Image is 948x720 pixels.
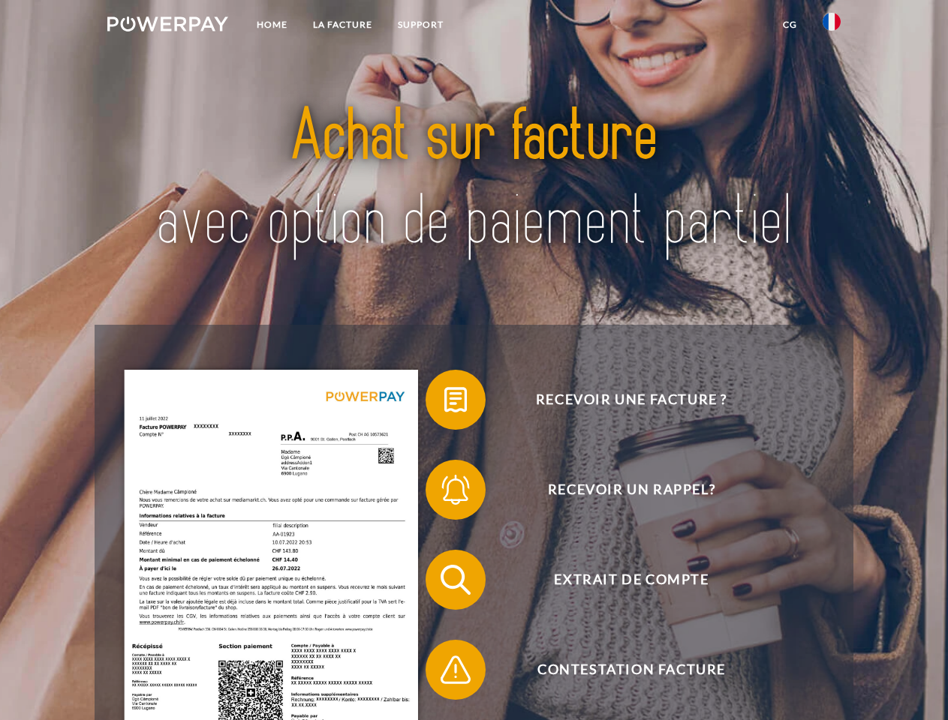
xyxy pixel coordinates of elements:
[437,561,474,598] img: qb_search.svg
[437,381,474,418] img: qb_bill.svg
[426,550,816,610] button: Extrait de compte
[107,16,228,31] img: logo-powerpay-white.svg
[244,11,300,38] a: Home
[823,13,841,31] img: fr
[447,370,815,430] span: Recevoir une facture ?
[426,370,816,430] button: Recevoir une facture ?
[437,471,474,508] img: qb_bell.svg
[426,460,816,520] button: Recevoir un rappel?
[447,460,815,520] span: Recevoir un rappel?
[300,11,385,38] a: LA FACTURE
[426,640,816,700] button: Contestation Facture
[447,550,815,610] span: Extrait de compte
[385,11,456,38] a: Support
[770,11,810,38] a: CG
[447,640,815,700] span: Contestation Facture
[143,72,805,287] img: title-powerpay_fr.svg
[437,651,474,688] img: qb_warning.svg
